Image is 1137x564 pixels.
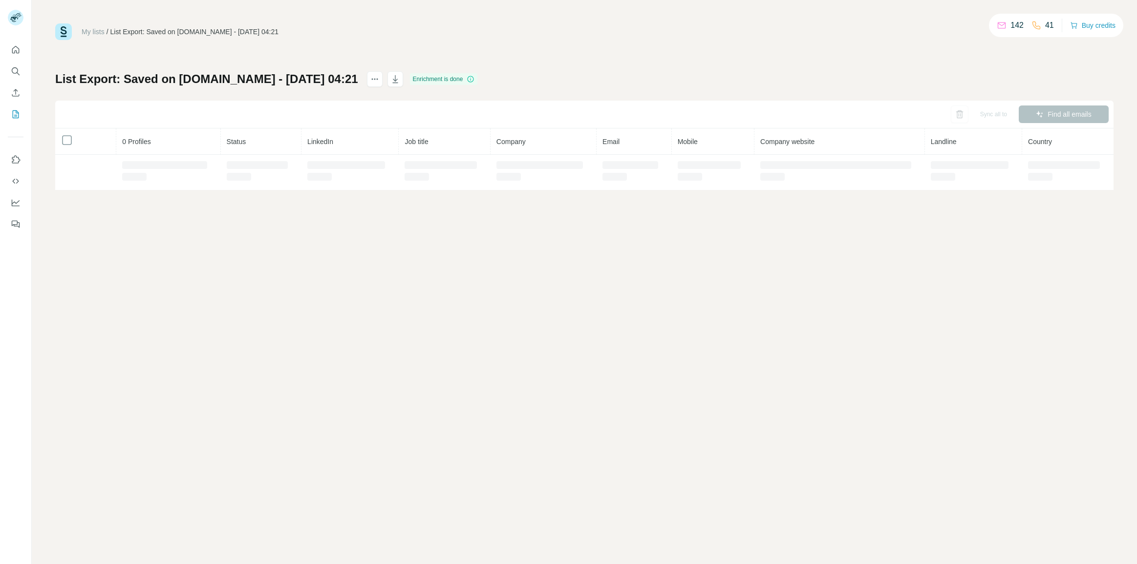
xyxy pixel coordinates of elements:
p: 41 [1045,20,1054,31]
span: Landline [931,138,957,146]
p: 142 [1010,20,1024,31]
div: List Export: Saved on [DOMAIN_NAME] - [DATE] 04:21 [110,27,279,37]
button: Dashboard [8,194,23,211]
div: Enrichment is done [410,73,478,85]
button: Quick start [8,41,23,59]
button: Search [8,63,23,80]
button: Use Surfe on LinkedIn [8,151,23,168]
img: Surfe Logo [55,23,72,40]
span: Country [1028,138,1052,146]
span: Mobile [678,138,698,146]
button: My lists [8,105,23,123]
button: Buy credits [1070,19,1116,32]
button: Use Surfe API [8,172,23,190]
span: LinkedIn [307,138,333,146]
span: Company [496,138,526,146]
button: Feedback [8,215,23,233]
span: Status [227,138,246,146]
h1: List Export: Saved on [DOMAIN_NAME] - [DATE] 04:21 [55,71,358,87]
span: Job title [405,138,428,146]
span: Company website [760,138,815,146]
span: 0 Profiles [122,138,150,146]
button: actions [367,71,383,87]
li: / [107,27,108,37]
a: My lists [82,28,105,36]
span: Email [602,138,620,146]
button: Enrich CSV [8,84,23,102]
